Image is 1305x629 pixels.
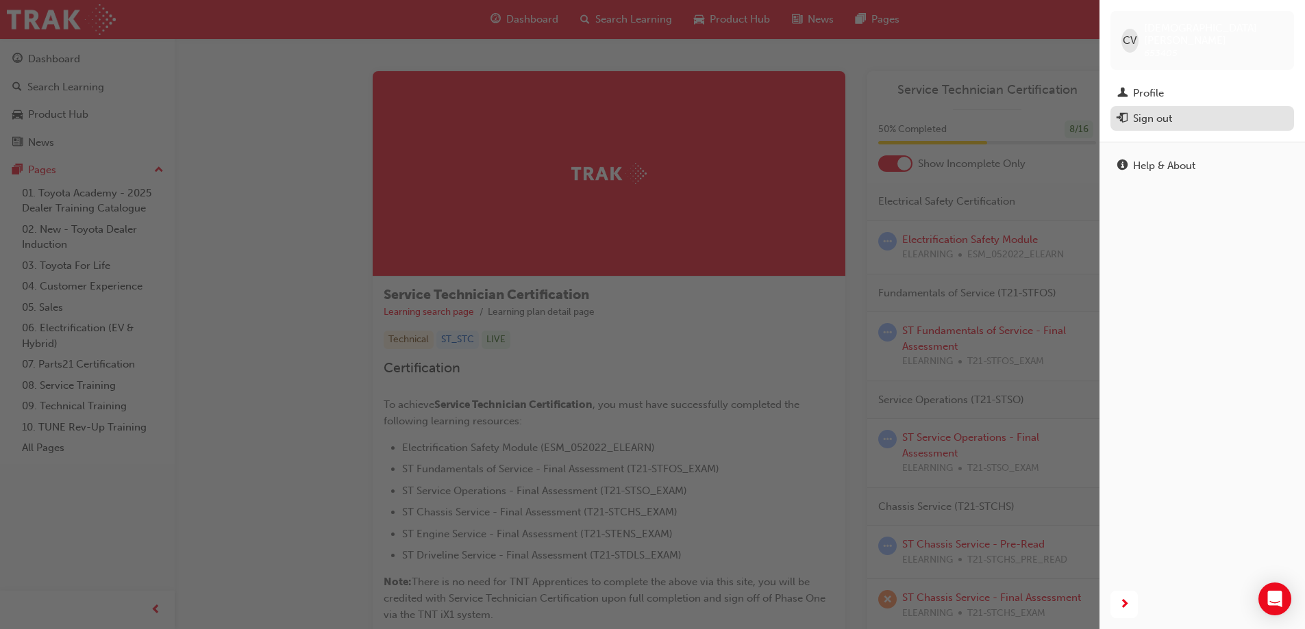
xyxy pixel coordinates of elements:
[1144,22,1283,47] span: [DEMOGRAPHIC_DATA] [PERSON_NAME]
[1144,47,1178,59] span: 653405
[1123,33,1136,49] span: CV
[1117,113,1128,125] span: exit-icon
[1119,596,1130,613] span: next-icon
[1110,81,1294,106] a: Profile
[1117,160,1128,172] span: info-icon
[1258,582,1291,615] div: Open Intercom Messenger
[1117,88,1128,100] span: man-icon
[1133,158,1195,174] div: Help & About
[1133,86,1164,101] div: Profile
[1110,153,1294,179] a: Help & About
[1110,106,1294,131] button: Sign out
[1133,111,1172,127] div: Sign out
